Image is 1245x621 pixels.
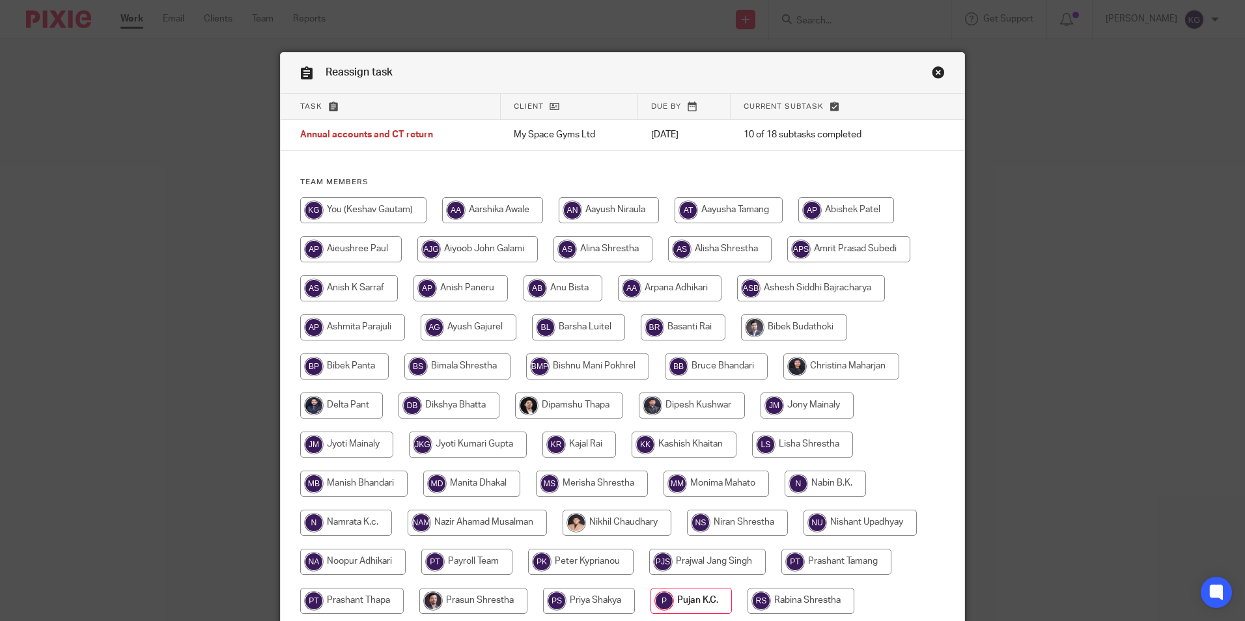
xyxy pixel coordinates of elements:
[651,103,681,110] span: Due by
[326,67,393,77] span: Reassign task
[651,128,718,141] p: [DATE]
[744,103,824,110] span: Current subtask
[731,120,915,151] td: 10 of 18 subtasks completed
[932,66,945,83] a: Close this dialog window
[514,103,544,110] span: Client
[514,128,625,141] p: My Space Gyms Ltd
[300,103,322,110] span: Task
[300,177,945,187] h4: Team members
[300,131,433,140] span: Annual accounts and CT return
